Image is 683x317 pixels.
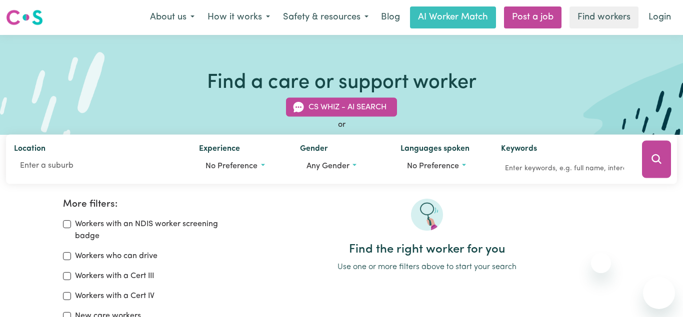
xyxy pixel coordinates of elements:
div: or [6,119,677,131]
h2: Find the right worker for you [233,243,620,257]
input: Enter keywords, e.g. full name, interests [501,161,628,176]
label: Workers with an NDIS worker screening badge [75,218,222,242]
label: Gender [300,143,328,157]
a: Login [642,6,677,28]
label: Keywords [501,143,537,157]
iframe: Button to launch messaging window [643,277,675,309]
iframe: Close message [591,253,611,273]
a: AI Worker Match [410,6,496,28]
a: Find workers [569,6,638,28]
label: Workers who can drive [75,250,157,262]
label: Location [14,143,45,157]
h1: Find a care or support worker [207,71,476,95]
label: Languages spoken [400,143,469,157]
button: Worker experience options [199,157,283,176]
span: Any gender [306,162,349,170]
button: About us [143,7,201,28]
label: Workers with a Cert III [75,270,154,282]
a: Careseekers logo [6,6,43,29]
button: How it works [201,7,276,28]
button: Worker language preferences [400,157,485,176]
a: Blog [375,6,406,28]
button: CS Whiz - AI Search [286,98,397,117]
label: Experience [199,143,240,157]
input: Enter a suburb [14,157,183,175]
button: Search [642,141,671,178]
a: Post a job [504,6,561,28]
button: Safety & resources [276,7,375,28]
label: Workers with a Cert IV [75,290,154,302]
span: No preference [407,162,459,170]
button: Worker gender preference [300,157,384,176]
span: No preference [205,162,257,170]
h2: More filters: [63,199,222,210]
img: Careseekers logo [6,8,43,26]
p: Use one or more filters above to start your search [233,261,620,273]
